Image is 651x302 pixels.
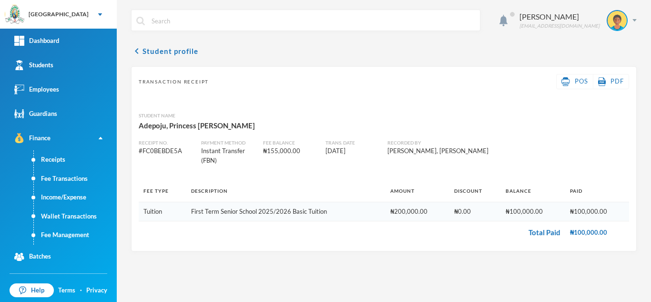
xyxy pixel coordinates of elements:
[519,11,600,22] div: [PERSON_NAME]
[387,139,526,146] div: Recorded By
[139,112,629,119] div: Student Name
[191,208,327,215] span: First Term Senior School 2025/2026 Basic Tuition
[186,180,386,202] th: Description
[610,77,624,85] span: PDF
[519,22,600,30] div: [EMAIL_ADDRESS][DOMAIN_NAME]
[387,146,526,156] div: [PERSON_NAME], [PERSON_NAME]
[14,36,59,46] div: Dashboard
[80,286,82,295] div: ·
[143,208,162,215] span: Tuition
[454,208,471,215] span: ₦0.00
[449,180,501,202] th: Discount
[58,286,75,295] a: Terms
[570,208,607,215] span: ₦100,000.00
[14,252,51,262] div: Batches
[501,180,565,202] th: Balance
[325,146,381,156] div: [DATE]
[139,221,565,244] td: Total Paid
[139,78,209,85] span: Transaction Receipt
[34,207,117,226] a: Wallet Transactions
[608,11,627,30] img: STUDENT
[5,5,24,24] img: logo
[139,119,629,132] div: Adepoju, Princess [PERSON_NAME]
[506,208,543,215] span: ₦100,000.00
[386,180,449,202] th: Amount
[151,10,475,31] input: Search
[131,45,198,57] button: chevron_leftStudent profile
[86,286,107,295] a: Privacy
[136,17,145,25] img: search
[598,77,624,86] a: PDF
[325,139,381,146] div: Trans. Date
[34,226,117,245] a: Fee Management
[565,221,629,244] td: ₦100,000.00
[34,169,117,188] a: Fee Transactions
[139,146,194,156] div: # FC0BEBDE5A
[131,45,142,57] i: chevron_left
[34,150,117,169] a: Receipts
[10,283,54,298] a: Help
[201,139,256,146] div: Payment Method
[390,208,427,215] span: ₦200,000.00
[201,146,256,165] div: Instant Transfer (FBN)
[139,180,186,202] th: Fee Type
[565,180,629,202] th: Paid
[139,139,194,146] div: Receipt No.
[561,77,588,86] a: POS
[14,133,51,143] div: Finance
[263,139,318,146] div: Fee balance
[14,84,59,94] div: Employees
[263,146,318,156] div: ₦155,000.00
[34,188,117,207] a: Income/Expense
[575,77,588,85] span: POS
[29,10,89,19] div: [GEOGRAPHIC_DATA]
[14,109,57,119] div: Guardians
[14,60,53,70] div: Students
